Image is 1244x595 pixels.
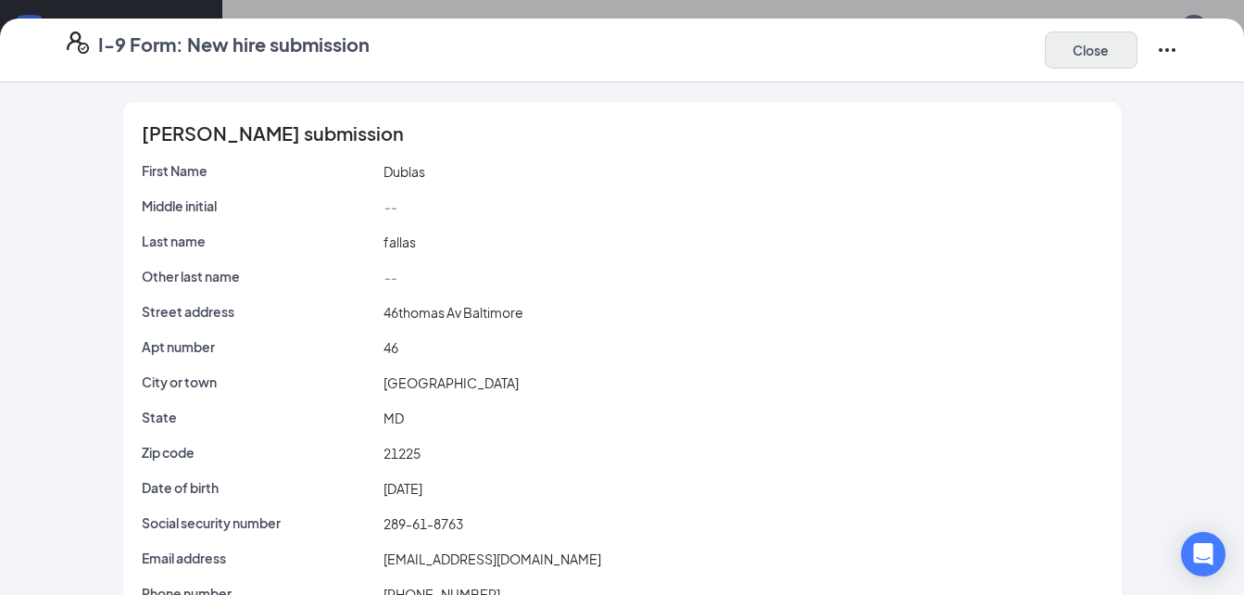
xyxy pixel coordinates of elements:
span: -- [383,198,396,215]
h4: I-9 Form: New hire submission [98,32,370,57]
p: Street address [142,302,377,321]
span: fallas [383,234,416,250]
p: State [142,408,377,426]
p: Zip code [142,443,377,462]
button: Close [1045,32,1137,69]
p: Email address [142,549,377,567]
p: First Name [142,161,377,180]
span: [DATE] [383,480,422,497]
svg: FormI9EVerifyIcon [67,32,89,54]
div: Open Intercom Messenger [1181,532,1225,576]
span: 21225 [383,445,421,462]
span: 46 [383,339,398,356]
svg: Ellipses [1156,39,1178,61]
span: 46thomas Av Baltimore [383,304,523,321]
p: Date of birth [142,478,377,497]
span: [EMAIL_ADDRESS][DOMAIN_NAME] [383,551,601,567]
span: Dublas [383,163,425,180]
p: Social security number [142,513,377,532]
p: Last name [142,232,377,250]
span: -- [383,269,396,285]
p: Middle initial [142,196,377,215]
span: [PERSON_NAME] submission [142,124,404,143]
p: Apt number [142,337,377,356]
span: 289-61-8763 [383,515,463,532]
p: Other last name [142,267,377,285]
span: MD [383,410,404,426]
p: City or town [142,373,377,391]
span: [GEOGRAPHIC_DATA] [383,374,519,391]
